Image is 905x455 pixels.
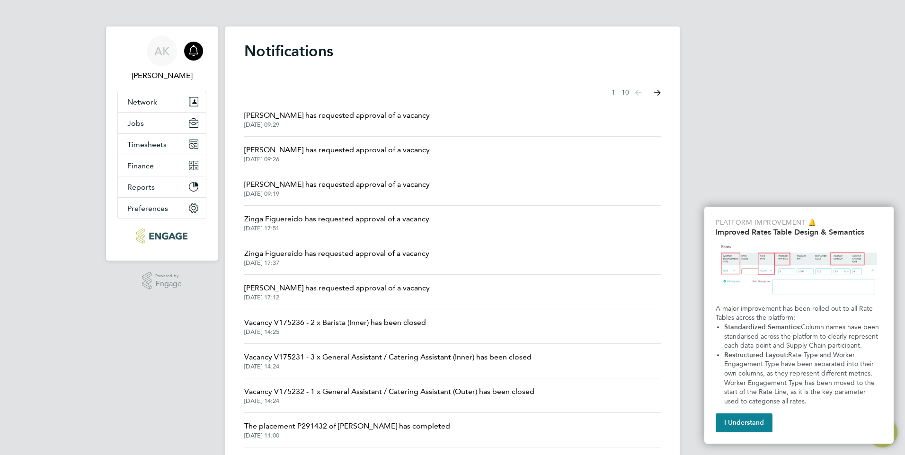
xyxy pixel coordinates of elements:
span: Vacancy V175231 - 3 x General Assistant / Catering Assistant (Inner) has been closed [244,351,532,363]
span: [DATE] 09:19 [244,190,430,198]
div: Improved Rate Table Semantics [704,207,894,444]
span: Finance [127,161,154,170]
button: I Understand [716,413,772,432]
nav: Main navigation [106,26,218,261]
span: [PERSON_NAME] has requested approval of a vacancy [244,179,430,190]
span: Reports [127,183,155,192]
span: [PERSON_NAME] has requested approval of a vacancy [244,282,430,294]
span: Timesheets [127,140,167,149]
span: Anna Kucharska [117,70,206,81]
span: The placement P291432 of [PERSON_NAME] has completed [244,420,450,432]
p: A major improvement has been rolled out to all Rate Tables across the platform: [716,304,882,323]
span: [DATE] 09:26 [244,156,430,163]
span: Vacancy V175232 - 1 x General Assistant / Catering Assistant (Outer) has been closed [244,386,534,397]
h2: Improved Rates Table Design & Semantics [716,227,882,236]
span: Column names have been standarised across the platform to clearly represent each data point and S... [724,323,881,350]
img: ncclondon-logo-retina.png [136,228,187,244]
strong: Restructured Layout: [724,351,788,359]
span: Engage [155,280,182,288]
span: 1 - 10 [612,88,629,97]
p: Platform Improvement 🔔 [716,218,882,227]
h1: Notifications [244,42,661,61]
span: [DATE] 17:51 [244,225,429,232]
strong: Standardized Semantics: [724,323,801,331]
img: Updated Rates Table Design & Semantics [716,240,882,300]
span: [DATE] 14:24 [244,397,534,405]
span: [DATE] 14:25 [244,328,426,336]
span: Zinga Figuereido has requested approval of a vacancy [244,213,429,225]
a: Go to account details [117,36,206,81]
span: Rate Type and Worker Engagement Type have been separated into their own columns, as they represen... [724,351,877,405]
span: Jobs [127,119,144,128]
span: [DATE] 14:24 [244,363,532,370]
a: Go to home page [117,228,206,244]
span: Zinga Figuereido has requested approval of a vacancy [244,248,429,259]
span: [PERSON_NAME] has requested approval of a vacancy [244,110,430,121]
span: Preferences [127,204,168,213]
span: [DATE] 17:37 [244,259,429,267]
span: Powered by [155,272,182,280]
span: AK [154,45,170,57]
nav: Select page of notifications list [612,83,661,102]
span: [DATE] 09:29 [244,121,430,129]
span: Vacancy V175236 - 2 x Barista (Inner) has been closed [244,317,426,328]
span: [DATE] 17:12 [244,294,430,301]
span: [PERSON_NAME] has requested approval of a vacancy [244,144,430,156]
span: [DATE] 11:00 [244,432,450,439]
span: Network [127,97,157,106]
